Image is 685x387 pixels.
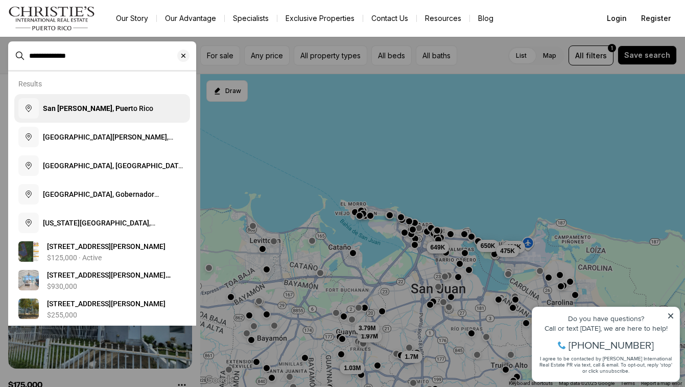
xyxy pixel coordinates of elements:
[42,48,127,58] span: [PHONE_NUMBER]
[18,80,42,88] p: Results
[43,162,185,190] span: [GEOGRAPHIC_DATA], [GEOGRAPHIC_DATA][PERSON_NAME], to Rico
[43,190,170,219] span: [GEOGRAPHIC_DATA], Gobernador [PERSON_NAME], to Rico
[11,23,148,30] div: Do you have questions?
[641,14,671,22] span: Register
[43,104,153,112] span: to Rico
[607,14,627,22] span: Login
[157,11,224,26] a: Our Advantage
[14,209,190,237] button: [US_STATE][GEOGRAPHIC_DATA], [GEOGRAPHIC_DATA],to Rico
[8,6,96,31] img: logo
[277,11,363,26] a: Exclusive Properties
[14,180,190,209] button: [GEOGRAPHIC_DATA], Gobernador [PERSON_NAME],to Rico
[47,271,171,289] span: [STREET_ADDRESS][PERSON_NAME][PERSON_NAME]
[43,104,131,112] b: San [PERSON_NAME], Puer
[14,237,190,266] a: View details: 57 LOT OF 2850 SQ MTS ST #B
[47,282,77,290] p: $930,000
[47,311,77,319] p: $255,000
[14,151,190,180] button: [GEOGRAPHIC_DATA], [GEOGRAPHIC_DATA][PERSON_NAME],to Rico
[635,8,677,29] button: Register
[108,11,156,26] a: Our Story
[601,8,633,29] button: Login
[11,33,148,40] div: Call or text [DATE], we are here to help!
[47,242,166,251] span: [STREET_ADDRESS][PERSON_NAME]
[177,42,196,70] button: Clear search input
[47,300,166,308] span: [STREET_ADDRESS][PERSON_NAME]
[225,11,277,26] a: Specialists
[43,219,185,247] span: [US_STATE][GEOGRAPHIC_DATA], [GEOGRAPHIC_DATA], to Rico
[14,123,190,151] button: [GEOGRAPHIC_DATA][PERSON_NAME], [GEOGRAPHIC_DATA], [GEOGRAPHIC_DATA]
[14,266,190,294] a: View details: 304 WILSON ST #PH-N
[13,63,146,82] span: I agree to be contacted by [PERSON_NAME] International Real Estate PR via text, call & email. To ...
[47,254,102,262] p: $125,000 · Active
[363,11,416,26] button: Contact Us
[417,11,469,26] a: Resources
[14,94,190,123] button: San [PERSON_NAME], Puerto Rico
[14,294,190,323] a: View details: 5605 ALTURAS DEL BOSQUE #5605
[14,323,190,352] a: View details: 3409 INGA #8f
[43,133,185,151] span: [GEOGRAPHIC_DATA][PERSON_NAME], [GEOGRAPHIC_DATA], [GEOGRAPHIC_DATA]
[470,11,502,26] a: Blog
